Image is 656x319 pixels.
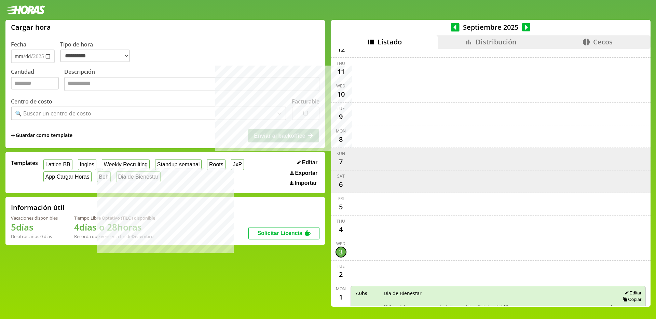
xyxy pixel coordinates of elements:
[302,159,317,166] span: Editar
[336,128,346,134] div: Mon
[43,159,72,170] button: Lattice BB
[337,218,345,224] div: Thu
[64,77,319,91] textarea: Descripción
[336,202,346,212] div: 5
[74,215,155,221] div: Tiempo Libre Optativo (TiLO) disponible
[11,41,26,48] label: Fecha
[336,241,345,247] div: Wed
[384,303,606,309] span: 10Pines > Licencias personales > Tiempo Libre Optativo (TiLO)
[336,269,346,280] div: 2
[132,233,153,239] b: Diciembre
[60,50,130,62] select: Tipo de hora
[476,37,517,46] span: Distribución
[384,290,606,296] span: Dia de Bienestar
[155,159,202,170] button: Standup semanal
[338,196,344,202] div: Fri
[621,296,641,302] button: Copiar
[337,173,345,179] div: Sat
[11,233,58,239] div: De otros años: 0 días
[460,23,522,32] span: Septiembre 2025
[336,156,346,167] div: 7
[288,170,319,177] button: Exportar
[336,134,346,145] div: 8
[11,221,58,233] h1: 5 días
[11,23,51,32] h1: Cargar hora
[43,171,92,182] button: App Cargar Horas
[207,159,225,170] button: Roots
[248,227,319,239] button: Solicitar Licencia
[337,263,345,269] div: Tue
[336,286,346,292] div: Mon
[336,292,346,303] div: 1
[295,170,317,176] span: Exportar
[295,159,319,166] button: Editar
[336,224,346,235] div: 4
[336,179,346,190] div: 6
[11,68,64,93] label: Cantidad
[11,98,52,105] label: Centro de costo
[78,159,96,170] button: Ingles
[337,106,345,111] div: Tue
[102,159,150,170] button: Weekly Recruiting
[336,44,346,55] div: 12
[337,60,345,66] div: Thu
[331,49,651,306] div: scrollable content
[116,171,161,182] button: Dia de Bienestar
[336,89,346,100] div: 10
[610,303,641,309] span: Tareas internas
[64,68,319,93] label: Descripción
[15,110,91,117] div: 🔍 Buscar un centro de costo
[11,132,72,139] span: +Guardar como template
[593,37,613,46] span: Cecos
[5,5,45,14] img: logotipo
[231,159,244,170] button: JxP
[97,171,111,182] button: Beh
[60,41,135,63] label: Tipo de hora
[11,215,58,221] div: Vacaciones disponibles
[336,111,346,122] div: 9
[11,77,59,89] input: Cantidad
[355,290,379,296] span: 7.0 hs
[295,180,317,186] span: Importar
[337,151,345,156] div: Sun
[11,203,65,212] h2: Información útil
[292,98,319,105] label: Facturable
[378,37,402,46] span: Listado
[11,132,15,139] span: +
[623,290,641,296] button: Editar
[336,66,346,77] div: 11
[257,230,302,236] span: Solicitar Licencia
[74,221,155,233] h1: 4 días o 28 horas
[336,247,346,258] div: 3
[336,83,345,89] div: Wed
[11,159,38,167] span: Templates
[74,233,155,239] div: Recordá que vencen a fin de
